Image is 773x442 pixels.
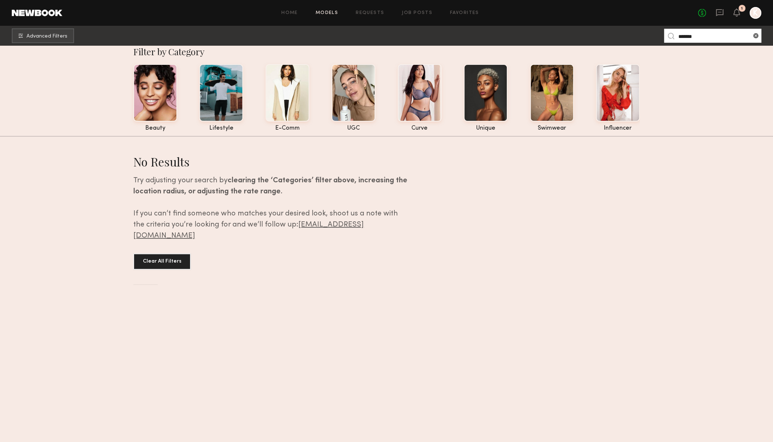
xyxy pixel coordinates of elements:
[450,11,479,15] a: Favorites
[133,175,407,242] div: Try adjusting your search by . If you can’t find someone who matches your desired look, shoot us ...
[133,253,191,270] button: Clear All Filters
[281,11,298,15] a: Home
[356,11,384,15] a: Requests
[749,7,761,19] a: K
[530,125,574,131] div: swimwear
[133,154,407,169] div: No Results
[398,125,442,131] div: curve
[741,7,743,11] div: 1
[464,125,507,131] div: unique
[199,125,243,131] div: lifestyle
[316,11,338,15] a: Models
[133,125,177,131] div: beauty
[133,177,407,195] b: clearing the ‘Categories’ filter above, increasing the location radius, or adjusting the rate range
[596,125,640,131] div: influencer
[331,125,375,131] div: UGC
[266,125,309,131] div: e-comm
[402,11,432,15] a: Job Posts
[133,46,640,57] div: Filter by Category
[12,28,74,43] button: Advanced Filters
[27,34,67,39] span: Advanced Filters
